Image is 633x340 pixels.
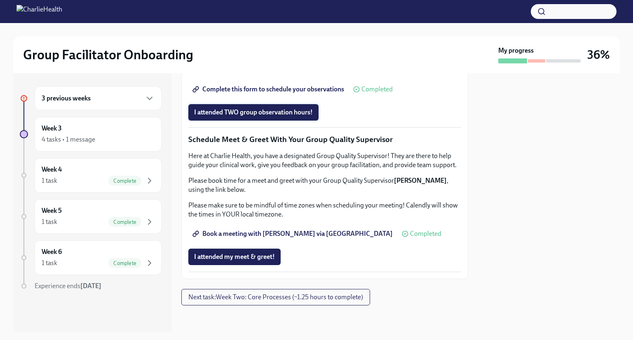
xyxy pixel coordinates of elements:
span: Experience ends [35,282,101,290]
img: CharlieHealth [16,5,62,18]
button: I attended TWO group observation hours! [188,104,319,121]
strong: [PERSON_NAME] [394,177,447,184]
div: 1 task [42,258,57,268]
span: Complete [108,219,141,225]
button: I attended my meet & greet! [188,249,281,265]
span: Complete [108,178,141,184]
div: 4 tasks • 1 message [42,135,95,144]
p: Please book time for a meet and greet with your Group Quality Supervisor , using the link below. [188,176,461,194]
p: Here at Charlie Health, you have a designated Group Quality Supervisor! They are there to help gu... [188,151,461,170]
span: Book a meeting with [PERSON_NAME] via [GEOGRAPHIC_DATA] [194,230,393,238]
p: Schedule Meet & Greet With Your Group Quality Supervisor [188,134,461,145]
div: 1 task [42,176,57,185]
a: Book a meeting with [PERSON_NAME] via [GEOGRAPHIC_DATA] [188,226,399,242]
span: Completed [410,231,441,237]
span: I attended my meet & greet! [194,253,275,261]
h2: Group Facilitator Onboarding [23,47,193,63]
span: Next task : Week Two: Core Processes (~1.25 hours to complete) [188,293,363,301]
h6: Week 6 [42,247,62,256]
div: 1 task [42,217,57,226]
h6: Week 4 [42,165,62,174]
a: Week 61 taskComplete [20,240,162,275]
div: 3 previous weeks [35,86,162,110]
a: Week 34 tasks • 1 message [20,117,162,151]
h6: Week 5 [42,206,62,215]
h6: 3 previous weeks [42,94,91,103]
p: Please make sure to be mindful of time zones when scheduling your meeting! Calendly will show the... [188,201,461,219]
span: Completed [361,86,393,93]
strong: My progress [498,46,534,55]
a: Week 41 taskComplete [20,158,162,193]
button: Next task:Week Two: Core Processes (~1.25 hours to complete) [181,289,370,305]
a: Week 51 taskComplete [20,199,162,234]
h3: 36% [587,47,610,62]
span: I attended TWO group observation hours! [194,108,313,116]
span: Complete [108,260,141,266]
h6: Week 3 [42,124,62,133]
strong: [DATE] [80,282,101,290]
a: Complete this form to schedule your observations [188,81,350,98]
span: Complete this form to schedule your observations [194,85,344,93]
